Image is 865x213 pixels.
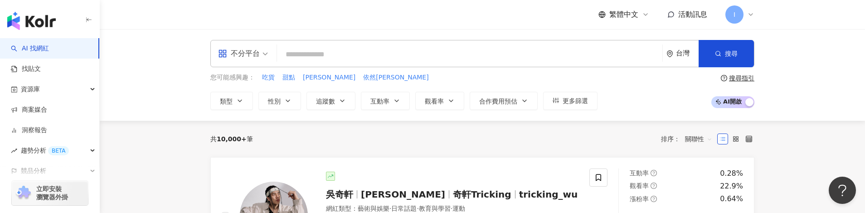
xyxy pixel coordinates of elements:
iframe: Help Scout Beacon - Open [829,177,856,204]
span: 更多篩選 [563,97,588,104]
a: chrome extension立即安裝 瀏覽器外掛 [12,181,88,205]
div: 0.64% [720,194,743,204]
a: 商案媒合 [11,105,47,114]
span: 資源庫 [21,79,40,99]
span: 吃貨 [262,73,275,82]
span: 趨勢分析 [21,140,69,161]
span: · [389,205,391,212]
span: question-circle [651,170,657,176]
span: rise [11,148,17,154]
span: 漲粉率 [630,195,649,203]
span: 競品分析 [21,161,46,181]
button: 吃貨 [262,73,275,83]
div: 搜尋指引 [729,74,754,82]
div: 0.28% [720,168,743,178]
span: 互動率 [630,169,649,177]
span: 奇軒Tricking [453,189,511,200]
img: chrome extension [15,186,32,200]
button: 類型 [210,92,253,110]
span: [PERSON_NAME] [361,189,445,200]
button: 追蹤數 [306,92,355,110]
button: 搜尋 [699,40,754,67]
button: 甜點 [282,73,296,83]
span: 甜點 [282,73,295,82]
div: BETA [48,146,69,155]
div: 22.9% [720,181,743,191]
span: environment [666,50,673,57]
span: 性別 [268,98,281,105]
span: 日常話題 [391,205,417,212]
span: 繁體中文 [609,10,638,20]
a: 找貼文 [11,64,41,74]
span: 活動訊息 [678,10,707,19]
span: 依然[PERSON_NAME] [363,73,428,82]
span: 10,000+ [217,135,247,143]
span: 合作費用預估 [479,98,517,105]
span: 關聯性 [685,132,712,146]
div: 排序： [661,132,717,146]
span: 追蹤數 [316,98,335,105]
a: searchAI 找網紅 [11,44,49,53]
button: [PERSON_NAME] [302,73,356,83]
a: 洞察報告 [11,126,47,135]
span: 觀看率 [630,182,649,189]
button: 互動率 [361,92,410,110]
button: 觀看率 [415,92,464,110]
button: 性別 [258,92,301,110]
img: logo [7,12,56,30]
span: 您可能感興趣： [210,73,255,82]
span: question-circle [651,196,657,202]
div: 台灣 [676,50,699,57]
span: 互動率 [370,98,389,105]
span: 吳奇軒 [326,189,353,200]
span: · [451,205,452,212]
span: question-circle [721,75,727,81]
span: 藝術與娛樂 [358,205,389,212]
button: 更多篩選 [543,92,598,110]
span: 運動 [452,205,465,212]
div: 共 筆 [210,135,253,143]
span: 立即安裝 瀏覽器外掛 [36,185,68,201]
span: 教育與學習 [419,205,451,212]
span: question-circle [651,183,657,189]
span: 觀看率 [425,98,444,105]
span: · [417,205,418,212]
span: [PERSON_NAME] [303,73,355,82]
span: appstore [218,49,227,58]
span: 類型 [220,98,233,105]
span: tricking_wu [519,189,578,200]
div: 不分平台 [218,46,260,61]
button: 合作費用預估 [470,92,538,110]
span: I [734,10,735,20]
span: 搜尋 [725,50,738,57]
button: 依然[PERSON_NAME] [363,73,429,83]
